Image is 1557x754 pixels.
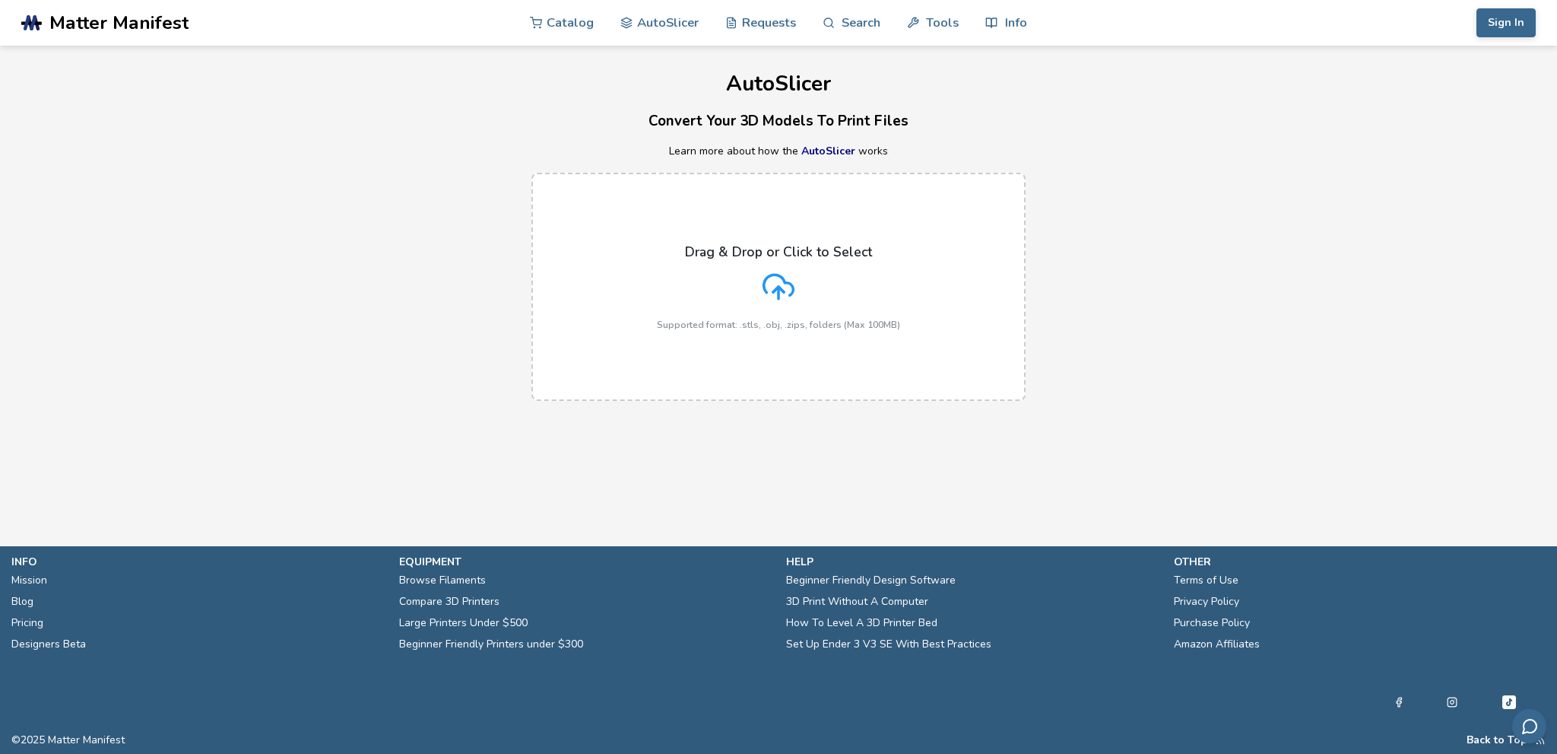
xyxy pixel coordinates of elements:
[1467,734,1527,746] button: Back to Top
[11,570,47,591] a: Mission
[399,612,528,634] a: Large Printers Under $500
[1512,709,1546,743] button: Send feedback via email
[399,570,486,591] a: Browse Filaments
[786,612,937,634] a: How To Level A 3D Printer Bed
[685,244,872,259] p: Drag & Drop or Click to Select
[1476,8,1536,37] button: Sign In
[786,570,956,591] a: Beginner Friendly Design Software
[657,320,900,330] p: Supported format: .stls, .obj, .zips, folders (Max 100MB)
[11,734,125,746] span: © 2025 Matter Manifest
[399,554,772,570] p: equipment
[399,591,499,612] a: Compare 3D Printers
[1394,693,1404,711] a: Facebook
[11,612,43,634] a: Pricing
[1174,634,1260,655] a: Amazon Affiliates
[1500,693,1518,711] a: Tiktok
[1447,693,1457,711] a: Instagram
[1174,570,1238,591] a: Terms of Use
[49,12,189,33] span: Matter Manifest
[1174,554,1546,570] p: other
[801,144,855,158] a: AutoSlicer
[1174,591,1239,612] a: Privacy Policy
[786,634,991,655] a: Set Up Ender 3 V3 SE With Best Practices
[1174,612,1250,634] a: Purchase Policy
[11,554,384,570] p: info
[786,554,1159,570] p: help
[11,591,33,612] a: Blog
[11,634,86,655] a: Designers Beta
[1535,734,1546,746] a: RSS Feed
[399,634,583,655] a: Beginner Friendly Printers under $300
[786,591,928,612] a: 3D Print Without A Computer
